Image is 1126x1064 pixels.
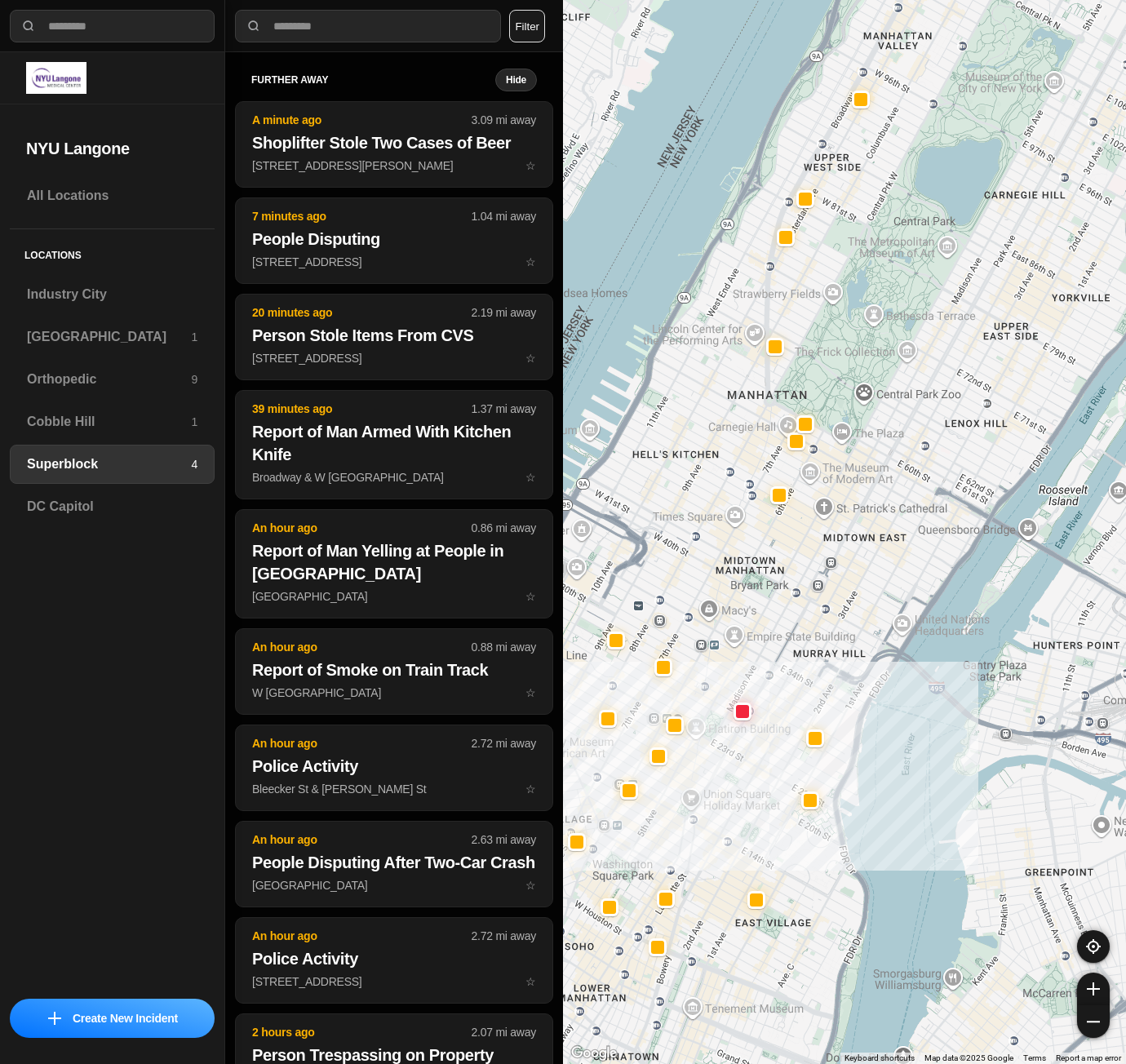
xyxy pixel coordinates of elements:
[235,725,553,811] button: An hour ago2.72 mi awayPolice ActivityBleecker St & [PERSON_NAME] Ststar
[235,390,553,499] button: 39 minutes ago1.37 mi awayReport of Man Armed With Kitchen KnifeBroadway & W [GEOGRAPHIC_DATA]star
[235,917,553,1004] button: An hour ago2.72 mi awayPolice Activity[STREET_ADDRESS]star
[252,639,472,655] p: An hour ago
[924,1053,1013,1062] span: Map data ©2025 Google
[251,73,495,86] h5: further away
[472,1024,536,1040] p: 2.07 mi away
[472,831,536,848] p: 2.63 mi away
[235,509,553,618] button: An hour ago0.86 mi awayReport of Man Yelling at People in [GEOGRAPHIC_DATA][GEOGRAPHIC_DATA]star
[10,999,215,1038] button: iconCreate New Incident
[10,445,215,484] a: Superblock4
[27,497,197,516] h3: DC Capitol
[844,1053,915,1064] button: Keyboard shortcuts
[235,782,553,796] a: An hour ago2.72 mi awayPolice ActivityBleecker St & [PERSON_NAME] Ststar
[1087,1015,1100,1028] img: zoom-out
[27,370,191,389] h3: Orthopedic
[252,588,536,605] p: [GEOGRAPHIC_DATA]
[235,255,553,268] a: 7 minutes ago1.04 mi awayPeople Disputing[STREET_ADDRESS]star
[525,782,536,796] span: star
[1077,973,1110,1005] button: zoom-in
[252,781,536,797] p: Bleecker St & [PERSON_NAME] St
[191,414,197,430] p: 1
[235,351,553,365] a: 20 minutes ago2.19 mi awayPerson Stole Items From CVS[STREET_ADDRESS]star
[235,158,553,172] a: A minute ago3.09 mi awayShoplifter Stole Two Cases of Beer[STREET_ADDRESS][PERSON_NAME]star
[525,879,536,892] span: star
[10,176,215,215] a: All Locations
[252,112,472,128] p: A minute ago
[27,454,191,474] h3: Superblock
[525,352,536,365] span: star
[235,685,553,699] a: An hour ago0.88 mi awayReport of Smoke on Train TrackW [GEOGRAPHIC_DATA]star
[472,401,536,417] p: 1.37 mi away
[252,401,472,417] p: 39 minutes ago
[472,735,536,751] p: 2.72 mi away
[235,974,553,988] a: An hour ago2.72 mi awayPolice Activity[STREET_ADDRESS]star
[252,947,536,970] h2: Police Activity
[235,294,553,380] button: 20 minutes ago2.19 mi awayPerson Stole Items From CVS[STREET_ADDRESS]star
[525,159,536,172] span: star
[1077,1005,1110,1038] button: zoom-out
[252,1024,472,1040] p: 2 hours ago
[252,254,536,270] p: [STREET_ADDRESS]
[191,329,197,345] p: 1
[509,10,545,42] button: Filter
[252,324,536,347] h2: Person Stole Items From CVS
[10,317,215,357] a: [GEOGRAPHIC_DATA]1
[472,639,536,655] p: 0.88 mi away
[567,1043,621,1064] img: Google
[506,73,526,86] small: Hide
[252,877,536,893] p: [GEOGRAPHIC_DATA]
[26,62,86,94] img: logo
[252,157,536,174] p: [STREET_ADDRESS][PERSON_NAME]
[252,304,472,321] p: 20 minutes ago
[252,420,536,466] h2: Report of Man Armed With Kitchen Knife
[1077,930,1110,963] button: recenter
[235,878,553,892] a: An hour ago2.63 mi awayPeople Disputing After Two-Car Crash[GEOGRAPHIC_DATA]star
[1086,939,1101,954] img: recenter
[252,928,472,944] p: An hour ago
[10,487,215,526] a: DC Capitol
[525,686,536,699] span: star
[252,469,536,485] p: Broadway & W [GEOGRAPHIC_DATA]
[27,412,191,432] h3: Cobble Hill
[525,255,536,268] span: star
[472,520,536,536] p: 0.86 mi away
[20,18,37,34] img: search
[252,973,536,990] p: [STREET_ADDRESS]
[10,275,215,314] a: Industry City
[252,851,536,874] h2: People Disputing After Two-Car Crash
[235,821,553,907] button: An hour ago2.63 mi awayPeople Disputing After Two-Car Crash[GEOGRAPHIC_DATA]star
[252,520,472,536] p: An hour ago
[1087,982,1100,995] img: zoom-in
[525,471,536,484] span: star
[235,589,553,603] a: An hour ago0.86 mi awayReport of Man Yelling at People in [GEOGRAPHIC_DATA][GEOGRAPHIC_DATA]star
[246,18,262,34] img: search
[10,360,215,399] a: Orthopedic9
[191,371,197,388] p: 9
[191,456,197,472] p: 4
[252,658,536,681] h2: Report of Smoke on Train Track
[252,831,472,848] p: An hour ago
[48,1012,61,1025] img: icon
[235,628,553,715] button: An hour ago0.88 mi awayReport of Smoke on Train TrackW [GEOGRAPHIC_DATA]star
[10,402,215,441] a: Cobble Hill1
[495,69,537,91] button: Hide
[27,186,197,206] h3: All Locations
[252,350,536,366] p: [STREET_ADDRESS]
[525,975,536,988] span: star
[26,137,198,160] h2: NYU Langone
[472,112,536,128] p: 3.09 mi away
[252,735,472,751] p: An hour ago
[10,229,215,275] h5: Locations
[1056,1053,1121,1062] a: Report a map error
[73,1010,178,1026] p: Create New Incident
[252,539,536,585] h2: Report of Man Yelling at People in [GEOGRAPHIC_DATA]
[235,197,553,284] button: 7 minutes ago1.04 mi awayPeople Disputing[STREET_ADDRESS]star
[472,208,536,224] p: 1.04 mi away
[27,327,191,347] h3: [GEOGRAPHIC_DATA]
[252,208,472,224] p: 7 minutes ago
[472,304,536,321] p: 2.19 mi away
[525,590,536,603] span: star
[1023,1053,1046,1062] a: Terms (opens in new tab)
[27,285,197,304] h3: Industry City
